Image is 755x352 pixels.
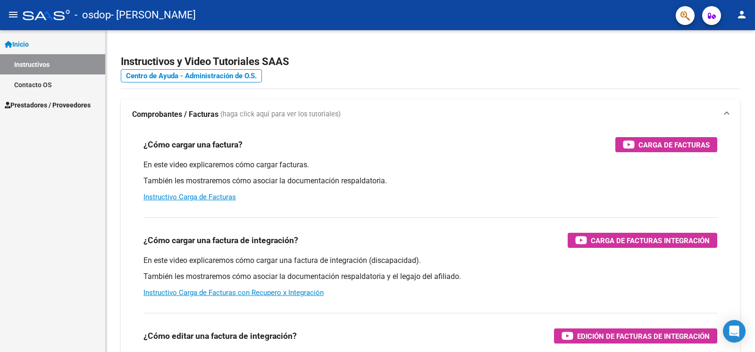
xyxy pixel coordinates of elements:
h3: ¿Cómo editar una factura de integración? [143,329,297,343]
span: (haga click aquí para ver los tutoriales) [220,109,341,120]
a: Instructivo Carga de Facturas [143,193,236,201]
p: En este video explicaremos cómo cargar facturas. [143,160,717,170]
button: Edición de Facturas de integración [554,328,717,344]
span: Carga de Facturas Integración [591,235,710,246]
button: Carga de Facturas Integración [568,233,717,248]
span: Inicio [5,39,29,49]
strong: Comprobantes / Facturas [132,109,218,120]
span: - [PERSON_NAME] [111,5,196,25]
mat-icon: menu [8,9,19,20]
h3: ¿Cómo cargar una factura? [143,138,243,151]
span: Edición de Facturas de integración [577,330,710,342]
h3: ¿Cómo cargar una factura de integración? [143,234,298,247]
span: Prestadores / Proveedores [5,100,91,110]
p: En este video explicaremos cómo cargar una factura de integración (discapacidad). [143,255,717,266]
mat-icon: person [736,9,747,20]
div: Open Intercom Messenger [723,320,746,343]
span: - osdop [75,5,111,25]
p: También les mostraremos cómo asociar la documentación respaldatoria y el legajo del afiliado. [143,271,717,282]
a: Centro de Ayuda - Administración de O.S. [121,69,262,82]
mat-expansion-panel-header: Comprobantes / Facturas (haga click aquí para ver los tutoriales) [121,99,740,130]
button: Carga de Facturas [615,137,717,152]
span: Carga de Facturas [638,139,710,151]
p: También les mostraremos cómo asociar la documentación respaldatoria. [143,176,717,186]
a: Instructivo Carga de Facturas con Recupero x Integración [143,288,324,297]
h2: Instructivos y Video Tutoriales SAAS [121,53,740,71]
